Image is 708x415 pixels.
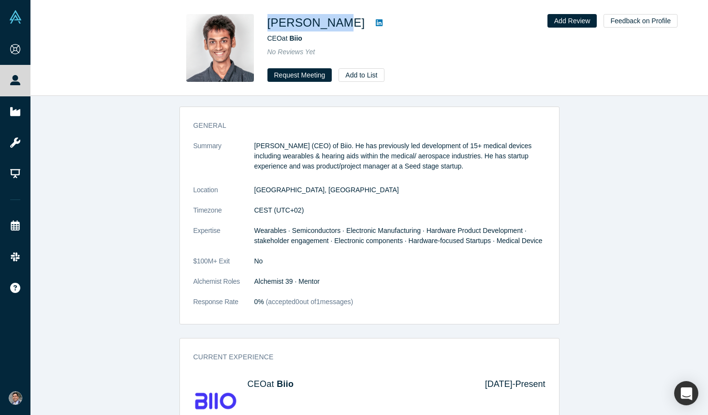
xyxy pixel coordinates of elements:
[193,205,254,226] dt: Timezone
[193,256,254,277] dt: $100M+ Exit
[193,226,254,256] dt: Expertise
[267,34,302,42] span: CEO at
[186,14,254,82] img: Satyam Goel's Profile Image
[547,14,597,28] button: Add Review
[193,297,254,317] dt: Response Rate
[248,379,472,390] h4: CEO at
[193,277,254,297] dt: Alchemist Roles
[254,185,546,195] dd: [GEOGRAPHIC_DATA], [GEOGRAPHIC_DATA]
[289,34,302,42] a: Biio
[604,14,678,28] button: Feedback on Profile
[193,185,254,205] dt: Location
[267,68,332,82] button: Request Meeting
[277,379,294,389] a: Biio
[254,227,543,245] span: Wearables · Semiconductors · Electronic Manufacturing · Hardware Product Development · stakeholde...
[339,68,384,82] button: Add to List
[193,141,254,185] dt: Summary
[193,121,532,131] h3: General
[254,205,546,215] dd: CEST (UTC+02)
[267,48,315,56] span: No Reviews Yet
[9,10,22,24] img: Alchemist Vault Logo
[254,277,546,287] dd: Alchemist 39 · Mentor
[254,256,546,266] dd: No
[193,352,532,362] h3: Current Experience
[264,298,353,306] span: (accepted 0 out of 1 messages)
[254,298,264,306] span: 0%
[9,391,22,405] img: Will Schumaker's Account
[254,141,546,171] p: [PERSON_NAME] (CEO) of Biio. He has previously led development of 15+ medical devices including w...
[267,14,365,31] h1: [PERSON_NAME]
